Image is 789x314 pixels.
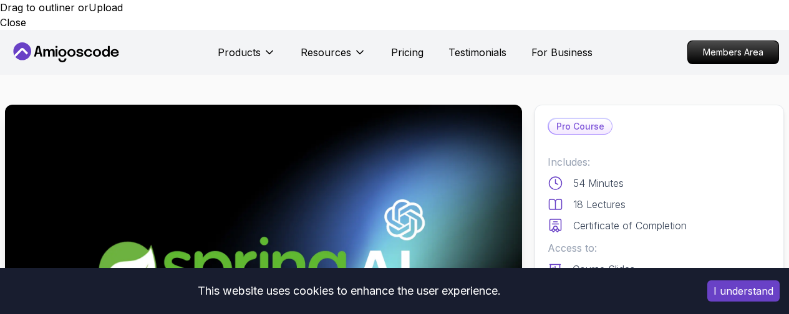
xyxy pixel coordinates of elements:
[707,280,780,302] button: Accept cookies
[89,1,123,14] span: Upload
[301,45,366,70] button: Resources
[391,45,424,60] a: Pricing
[712,236,789,295] iframe: chat widget
[573,262,635,277] p: Course Slides
[218,45,276,70] button: Products
[573,176,624,191] p: 54 Minutes
[573,218,687,233] p: Certificate of Completion
[688,41,778,64] p: Members Area
[687,40,779,64] a: Members Area
[573,197,626,212] p: 18 Lectures
[301,45,351,60] p: Resources
[549,119,612,134] p: Pro Course
[548,240,771,255] p: Access to:
[218,45,261,60] p: Products
[531,45,593,60] a: For Business
[9,277,689,305] div: This website uses cookies to enhance the user experience.
[448,45,506,60] a: Testimonials
[548,155,771,169] p: Includes:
